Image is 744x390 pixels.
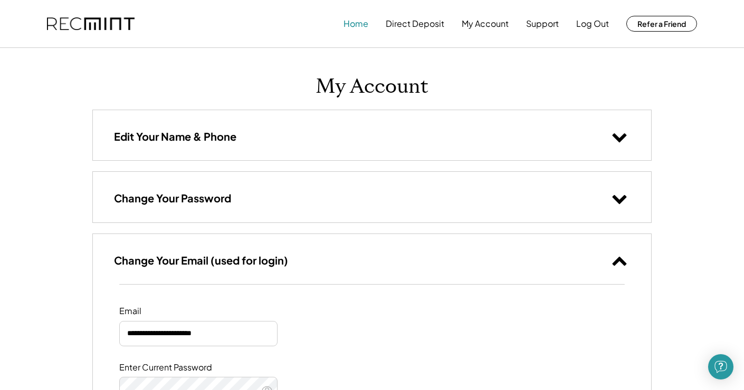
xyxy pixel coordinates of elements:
[526,13,559,34] button: Support
[708,354,733,379] div: Open Intercom Messenger
[626,16,697,32] button: Refer a Friend
[576,13,609,34] button: Log Out
[462,13,509,34] button: My Account
[114,130,236,143] h3: Edit Your Name & Phone
[47,17,135,31] img: recmint-logotype%403x.png
[386,13,444,34] button: Direct Deposit
[119,362,225,373] div: Enter Current Password
[119,306,225,317] div: Email
[114,191,231,205] h3: Change Your Password
[114,253,288,267] h3: Change Your Email (used for login)
[316,74,428,99] h1: My Account
[344,13,368,34] button: Home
